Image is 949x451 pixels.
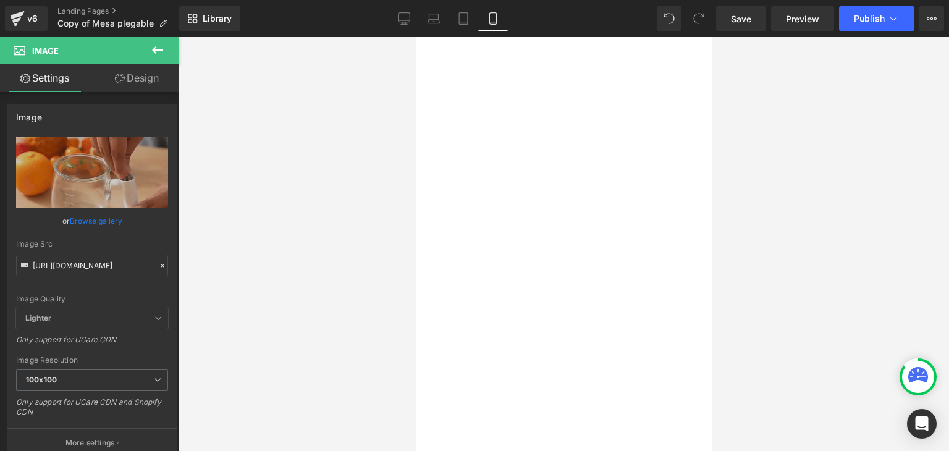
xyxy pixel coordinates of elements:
[449,6,478,31] a: Tablet
[419,6,449,31] a: Laptop
[16,335,168,353] div: Only support for UCare CDN
[839,6,914,31] button: Publish
[25,11,40,27] div: v6
[65,437,115,449] p: More settings
[203,13,232,24] span: Library
[907,409,937,439] div: Open Intercom Messenger
[786,12,819,25] span: Preview
[32,46,59,56] span: Image
[389,6,419,31] a: Desktop
[57,6,179,16] a: Landing Pages
[16,105,42,122] div: Image
[16,356,168,365] div: Image Resolution
[919,6,944,31] button: More
[657,6,681,31] button: Undo
[16,214,168,227] div: or
[179,6,240,31] a: New Library
[92,64,182,92] a: Design
[70,210,122,232] a: Browse gallery
[478,6,508,31] a: Mobile
[25,313,51,322] b: Lighter
[731,12,751,25] span: Save
[771,6,834,31] a: Preview
[5,6,48,31] a: v6
[26,375,57,384] b: 100x100
[686,6,711,31] button: Redo
[16,255,168,276] input: Link
[16,240,168,248] div: Image Src
[16,295,168,303] div: Image Quality
[16,397,168,425] div: Only support for UCare CDN and Shopify CDN
[854,14,885,23] span: Publish
[57,19,154,28] span: Copy of Mesa plegable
